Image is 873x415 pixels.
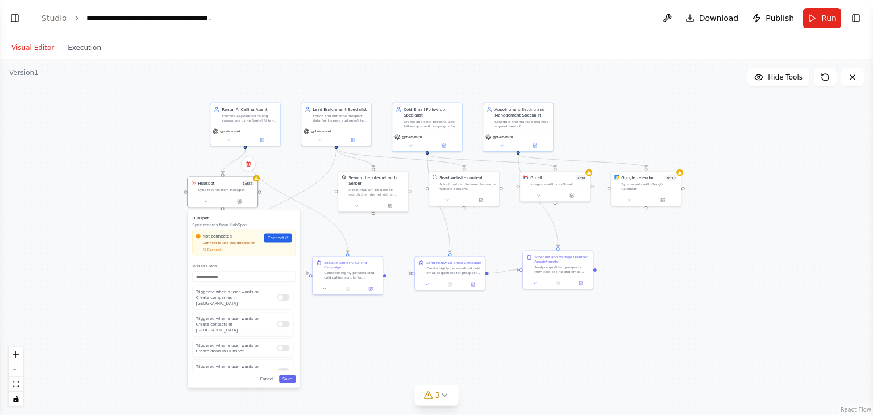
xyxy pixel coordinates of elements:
[614,175,619,180] img: Google Calendar
[699,13,739,24] span: Download
[463,281,483,288] button: Open in side panel
[841,406,871,413] a: React Flow attribution
[243,149,351,253] g: Edge from 0906748f-b999-4db8-953e-894686f33f47 to 6abfd6c8-f5ed-4c53-8b9a-2130555bb027
[392,103,463,152] div: Cold Email Follow-up SpecialistCreate and send personalized follow-up email campaigns for {target...
[41,13,214,24] nav: breadcrumb
[222,114,277,123] div: Execute AI-powered calling campaigns using Rental AI for {target_audience} representing {company_...
[301,103,372,147] div: Lead Enrichment SpecialistEnrich and enhance prospect data for {target_audience} to support {comp...
[519,142,551,149] button: Open in side panel
[621,182,677,191] div: Sync events with Google Calendar
[9,377,23,392] button: fit view
[576,175,587,181] span: Number of enabled actions
[516,155,649,168] g: Edge from 095a3d94-0913-4e81-b30e-97bb7c23459c to 34f2cdc1-4c6b-4861-a5c5-2aa3384a56ec
[493,135,513,139] span: gpt-4o-mini
[435,389,440,401] span: 3
[342,175,346,180] img: SerperDevTool
[9,392,23,406] button: toggle interactivity
[220,129,240,134] span: gpt-4o-mini
[766,13,794,24] span: Publish
[803,8,841,28] button: Run
[324,260,379,269] div: Execute Rental AI Calling Campaign
[9,347,23,362] button: zoom in
[207,247,222,252] span: Recheck
[337,136,369,143] button: Open in side panel
[483,103,554,152] div: Appointment Setting and Management SpecialistSchedule and manage qualified appointments for {targ...
[196,342,273,354] p: Triggered when a user wants to Create deals in Hubspot
[192,215,296,221] h3: Hubspot
[530,175,542,181] div: Gmail
[203,234,232,239] span: Not connected
[522,251,593,290] div: Schedule and Manage Qualified AppointmentsAnalyze qualified prospects from cold calling and email...
[647,197,679,204] button: Open in side panel
[231,149,339,253] g: Edge from 165c56b3-8da1-40ba-a4ff-3e5524324c29 to 52d1bd59-924f-4de2-8c14-95e4fabf1e47
[196,240,261,245] p: Connect to use this integration
[681,8,743,28] button: Download
[192,222,296,227] p: Sync records from HubSpot
[747,8,799,28] button: Publish
[220,149,248,173] g: Edge from 0906748f-b999-4db8-953e-894686f33f47 to f540dcd3-2341-4d0c-a915-1b1c2b5ff898
[5,41,61,55] button: Visual Editor
[336,285,360,292] button: No output available
[429,171,500,206] div: ScrapeWebsiteToolRead website contentA tool that can be used to read a website content.
[223,198,256,205] button: Open in side panel
[386,271,411,276] g: Edge from 6abfd6c8-f5ed-4c53-8b9a-2130555bb027 to 4cb9b724-9326-4ef2-bf20-f872d071244b
[546,280,570,287] button: No output available
[273,271,309,276] g: Edge from 52d1bd59-924f-4de2-8c14-95e4fabf1e47 to 6abfd6c8-f5ed-4c53-8b9a-2130555bb027
[198,181,214,186] div: Hubspot
[196,316,273,333] p: Triggered when a user wants to Create contacts in [GEOGRAPHIC_DATA]
[348,175,405,186] div: Search the internet with Serper
[404,119,459,128] div: Create and send personalized follow-up email campaigns for {target_audience} when cold calling at...
[530,182,587,186] div: Integrate with you Gmail
[41,14,67,23] a: Studio
[610,171,681,206] div: Google CalendarGoogle calendar3of12Sync events with Google Calendar
[210,103,281,147] div: Rental AI Calling AgentExecute AI-powered calling campaigns using Rental AI for {target_audience}...
[361,285,380,292] button: Open in side panel
[222,107,277,113] div: Rental AI Calling Agent
[187,177,258,208] div: HubSpotHubspot1of32Sync records from HubSpotHubspotSync records from HubSpotNot connectedConnect ...
[426,266,481,275] div: Create highly personalized cold email sequences for prospects who didn't book demos during cold c...
[516,155,561,247] g: Edge from 095a3d94-0913-4e81-b30e-97bb7c23459c to 372754b2-2d9a-444e-8b87-de0a29e48b04
[425,155,558,168] g: Edge from dc5601df-195b-4a80-b8c1-415aa63ae3e7 to 576cd21a-3f6e-40d3-ae59-73e9404e18ad
[404,107,459,118] div: Cold Email Follow-up Specialist
[768,73,803,82] span: Hide Tools
[534,255,589,264] div: Schedule and Manage Qualified Appointments
[465,197,497,204] button: Open in side panel
[196,289,273,306] p: Triggered when a user wants to Create companies in [GEOGRAPHIC_DATA]
[313,114,368,123] div: Enrich and enhance prospect data for {target_audience} to support {company_name}'s cold calling c...
[438,281,462,288] button: No output available
[494,107,550,118] div: Appointment Setting and Management Specialist
[415,385,459,406] button: 3
[534,265,589,274] div: Analyze qualified prospects from cold calling and email campaigns to schedule appropriate appoint...
[241,157,256,172] button: Delete node
[338,171,409,212] div: SerperDevToolSearch the internet with SerperA tool that can be used to search the internet with a...
[241,181,254,186] span: Number of enabled actions
[334,149,467,168] g: Edge from 165c56b3-8da1-40ba-a4ff-3e5524324c29 to 48d7f4de-ebff-48c0-afad-a9a29ad8ac3c
[425,155,453,253] g: Edge from dc5601df-195b-4a80-b8c1-415aa63ae3e7 to 4cb9b724-9326-4ef2-bf20-f872d071244b
[848,10,864,26] button: Show right sidebar
[191,181,196,185] img: HubSpot
[246,136,278,143] button: Open in side panel
[571,280,591,287] button: Open in side panel
[9,68,39,77] div: Version 1
[196,363,273,380] p: Triggered when a user wants to Create engagements in [GEOGRAPHIC_DATA]
[256,375,277,383] button: Cancel
[494,119,550,128] div: Schedule and manage qualified appointments for {target_audience} who showed interest during cold ...
[9,347,23,406] div: React Flow controls
[414,256,485,291] div: Send Follow-up Email CampaignCreate highly personalized cold email sequences for prospects who di...
[664,175,677,181] span: Number of enabled actions
[426,260,481,265] div: Send Follow-up Email Campaign
[196,247,222,252] button: Recheck
[439,175,483,181] div: Read website content
[324,271,379,280] div: Generate highly personalized cold calling scripts for {target_audience} representing {company_nam...
[198,188,254,192] div: Sync records from HubSpot
[821,13,837,24] span: Run
[374,202,406,209] button: Open in side panel
[313,107,368,113] div: Lead Enrichment Specialist
[311,129,331,134] span: gpt-4o-mini
[268,235,284,241] span: Connect
[279,375,296,383] button: Save
[312,256,383,295] div: Execute Rental AI Calling CampaignGenerate highly personalized cold calling scripts for {target_a...
[489,267,519,276] g: Edge from 4cb9b724-9326-4ef2-bf20-f872d071244b to 372754b2-2d9a-444e-8b87-de0a29e48b04
[402,135,422,139] span: gpt-4o-mini
[192,264,296,268] label: Available Tools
